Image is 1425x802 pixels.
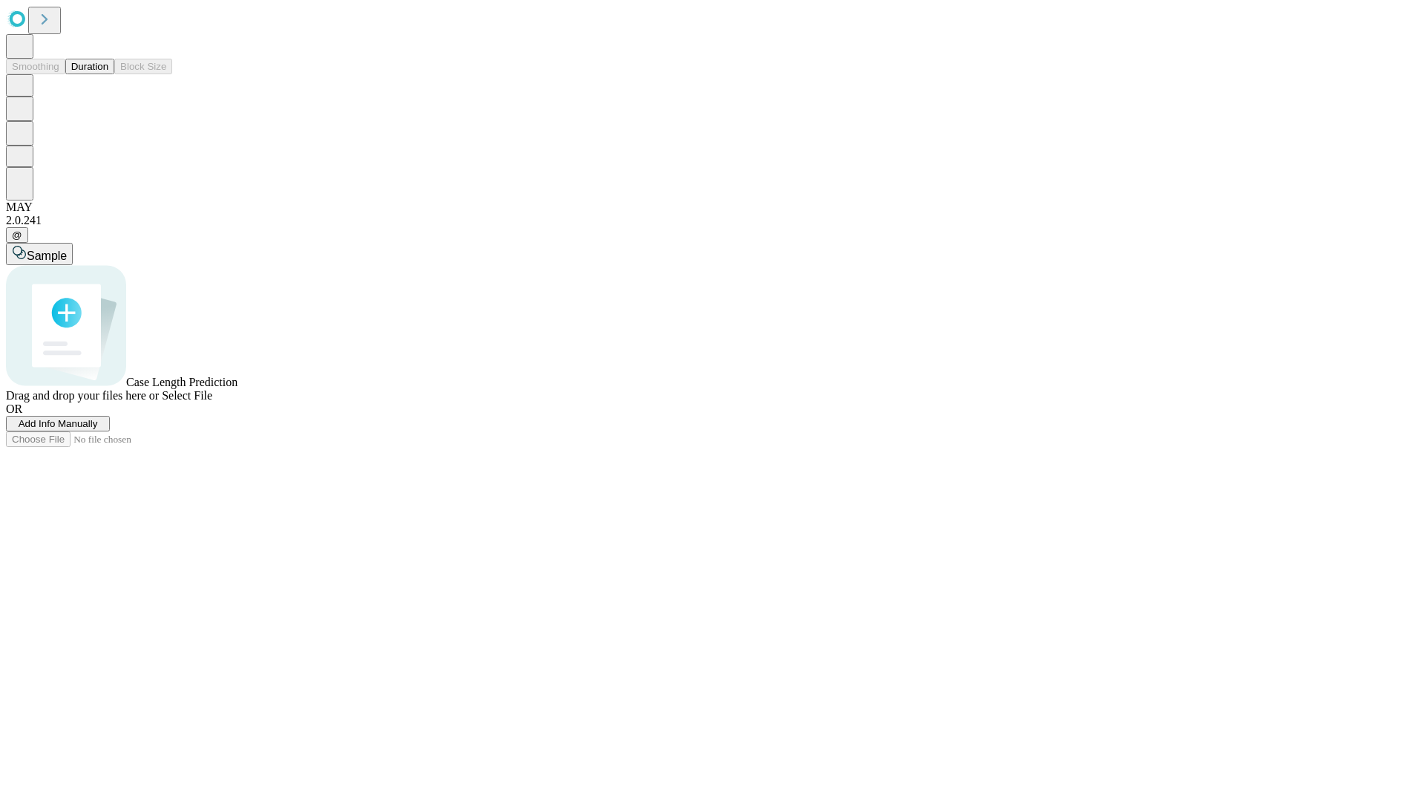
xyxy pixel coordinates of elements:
[162,389,212,402] span: Select File
[126,376,237,388] span: Case Length Prediction
[65,59,114,74] button: Duration
[6,214,1419,227] div: 2.0.241
[6,227,28,243] button: @
[6,59,65,74] button: Smoothing
[12,229,22,241] span: @
[6,243,73,265] button: Sample
[6,402,22,415] span: OR
[114,59,172,74] button: Block Size
[6,200,1419,214] div: MAY
[6,389,159,402] span: Drag and drop your files here or
[27,250,67,262] span: Sample
[6,416,110,431] button: Add Info Manually
[19,418,98,429] span: Add Info Manually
